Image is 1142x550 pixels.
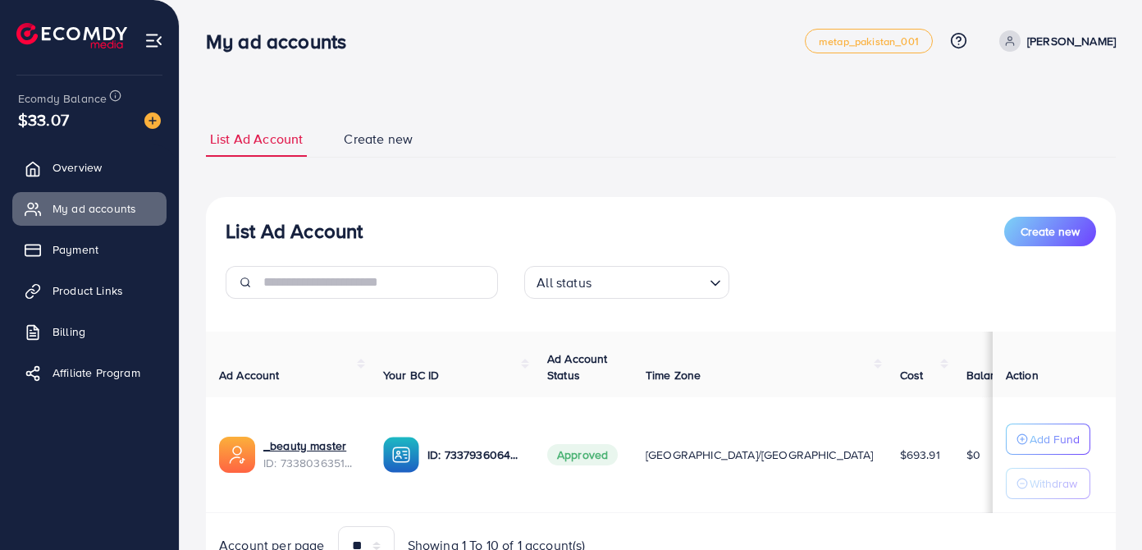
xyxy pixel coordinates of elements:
img: ic-ba-acc.ded83a64.svg [383,437,419,473]
span: Payment [53,241,98,258]
p: ID: 7337936064855851010 [427,445,521,465]
a: My ad accounts [12,192,167,225]
span: Product Links [53,282,123,299]
span: Time Zone [646,367,701,383]
a: Affiliate Program [12,356,167,389]
input: Search for option [596,268,703,295]
a: _beauty master [263,438,357,454]
a: metap_pakistan_001 [805,29,933,53]
button: Withdraw [1006,468,1090,499]
span: Cost [900,367,924,383]
img: ic-ads-acc.e4c84228.svg [219,437,255,473]
button: Add Fund [1006,424,1090,455]
a: [PERSON_NAME] [993,30,1116,52]
span: $693.91 [900,447,940,463]
span: metap_pakistan_001 [819,36,919,47]
span: Create new [1021,223,1080,240]
img: image [144,112,161,129]
img: menu [144,31,163,50]
p: [PERSON_NAME] [1027,31,1116,51]
div: <span class='underline'>_beauty master</span></br>7338036351016648706 [263,438,357,471]
a: Payment [12,233,167,266]
span: Overview [53,159,102,176]
span: Ad Account [219,367,280,383]
p: Withdraw [1030,474,1077,493]
span: List Ad Account [210,130,303,149]
span: All status [533,271,595,295]
h3: My ad accounts [206,30,359,53]
span: Affiliate Program [53,364,140,381]
span: Your BC ID [383,367,440,383]
a: Product Links [12,274,167,307]
span: $33.07 [18,108,69,131]
p: Add Fund [1030,429,1080,449]
span: My ad accounts [53,200,136,217]
span: Approved [547,444,618,465]
h3: List Ad Account [226,219,363,243]
div: Search for option [524,266,729,299]
span: Balance [966,367,1010,383]
span: Ecomdy Balance [18,90,107,107]
span: ID: 7338036351016648706 [263,455,357,471]
span: Billing [53,323,85,340]
span: Action [1006,367,1039,383]
span: Create new [344,130,413,149]
a: Billing [12,315,167,348]
button: Create new [1004,217,1096,246]
span: Ad Account Status [547,351,608,383]
span: [GEOGRAPHIC_DATA]/[GEOGRAPHIC_DATA] [646,447,874,463]
span: $0 [966,447,980,463]
a: Overview [12,151,167,184]
img: logo [16,23,127,48]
